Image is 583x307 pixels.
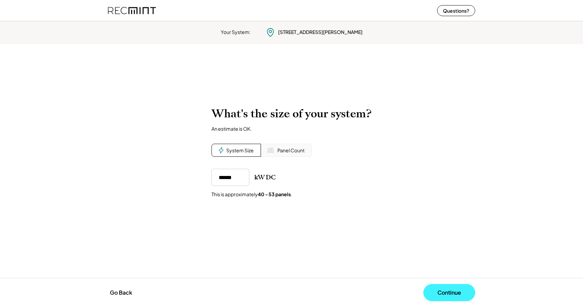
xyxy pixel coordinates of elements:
div: Your System: [221,29,251,36]
button: Continue [423,284,475,301]
div: System Size [226,147,254,154]
strong: 40 - 53 panels [258,191,291,197]
div: Panel Count [277,147,305,154]
img: Solar%20Panel%20Icon%20%281%29.svg [267,147,274,154]
button: Questions? [437,5,475,16]
div: kW DC [254,173,276,181]
h2: What's the size of your system? [212,107,371,120]
div: This is approximately . [212,191,292,198]
div: An estimate is OK. [212,126,252,132]
div: [STREET_ADDRESS][PERSON_NAME] [278,29,363,36]
button: Go Back [108,285,134,300]
img: recmint-logotype%403x%20%281%29.jpeg [108,1,156,20]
